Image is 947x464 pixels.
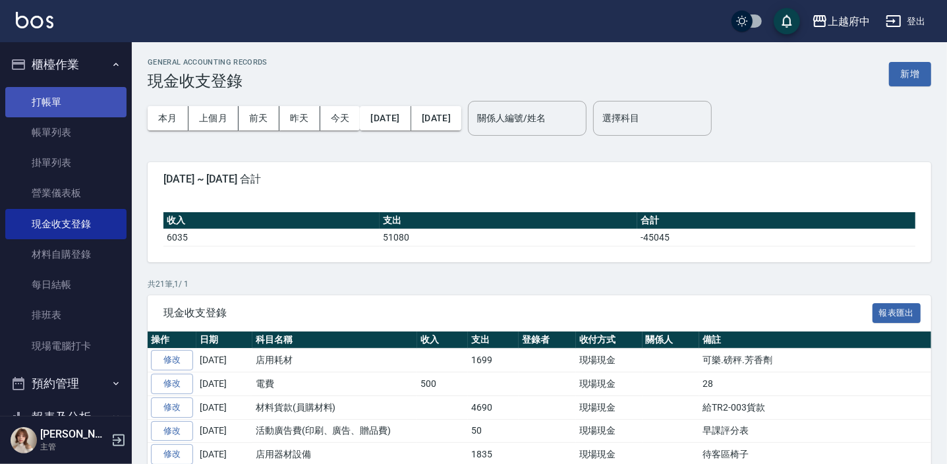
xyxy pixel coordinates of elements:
div: 上越府中 [828,13,870,30]
a: 修改 [151,374,193,394]
td: 51080 [380,229,637,246]
td: -45045 [637,229,915,246]
a: 每日結帳 [5,270,127,300]
th: 科目名稱 [252,332,417,349]
td: 4690 [468,395,519,419]
td: 現場現金 [576,372,643,396]
button: 昨天 [279,106,320,130]
th: 收入 [417,332,468,349]
button: 報表匯出 [873,303,921,324]
td: 活動廣告費(印刷、廣告、贈品費) [252,419,417,443]
td: [DATE] [196,395,252,419]
th: 支出 [380,212,637,229]
td: 6035 [163,229,380,246]
button: 新增 [889,62,931,86]
td: 電費 [252,372,417,396]
a: 報表匯出 [873,306,921,318]
button: 預約管理 [5,366,127,401]
button: 上越府中 [807,8,875,35]
button: [DATE] [411,106,461,130]
td: 50 [468,419,519,443]
td: 1699 [468,349,519,372]
a: 現金收支登錄 [5,209,127,239]
th: 日期 [196,332,252,349]
a: 修改 [151,397,193,418]
td: 店用耗材 [252,349,417,372]
span: [DATE] ~ [DATE] 合計 [163,173,915,186]
h2: GENERAL ACCOUNTING RECORDS [148,58,268,67]
td: 現場現金 [576,395,643,419]
p: 主管 [40,441,107,453]
button: 櫃檯作業 [5,47,127,82]
th: 收付方式 [576,332,643,349]
h3: 現金收支登錄 [148,72,268,90]
a: 新增 [889,67,931,80]
a: 帳單列表 [5,117,127,148]
button: save [774,8,800,34]
img: Logo [16,12,53,28]
a: 材料自購登錄 [5,239,127,270]
td: 現場現金 [576,419,643,443]
td: 500 [417,372,468,396]
a: 現場電腦打卡 [5,331,127,361]
th: 登錄者 [519,332,576,349]
button: 上個月 [188,106,239,130]
td: [DATE] [196,419,252,443]
button: 本月 [148,106,188,130]
a: 打帳單 [5,87,127,117]
button: 報表及分析 [5,400,127,434]
th: 合計 [637,212,915,229]
th: 操作 [148,332,196,349]
td: [DATE] [196,349,252,372]
th: 支出 [468,332,519,349]
p: 共 21 筆, 1 / 1 [148,278,931,290]
a: 修改 [151,350,193,370]
td: [DATE] [196,372,252,396]
h5: [PERSON_NAME] [40,428,107,441]
th: 收入 [163,212,380,229]
button: 登出 [880,9,931,34]
img: Person [11,427,37,453]
a: 掛單列表 [5,148,127,178]
button: [DATE] [360,106,411,130]
span: 現金收支登錄 [163,306,873,320]
th: 關係人 [643,332,700,349]
td: 材料貨款(員購材料) [252,395,417,419]
a: 排班表 [5,300,127,330]
td: 現場現金 [576,349,643,372]
button: 今天 [320,106,360,130]
a: 營業儀表板 [5,178,127,208]
button: 前天 [239,106,279,130]
a: 修改 [151,421,193,442]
